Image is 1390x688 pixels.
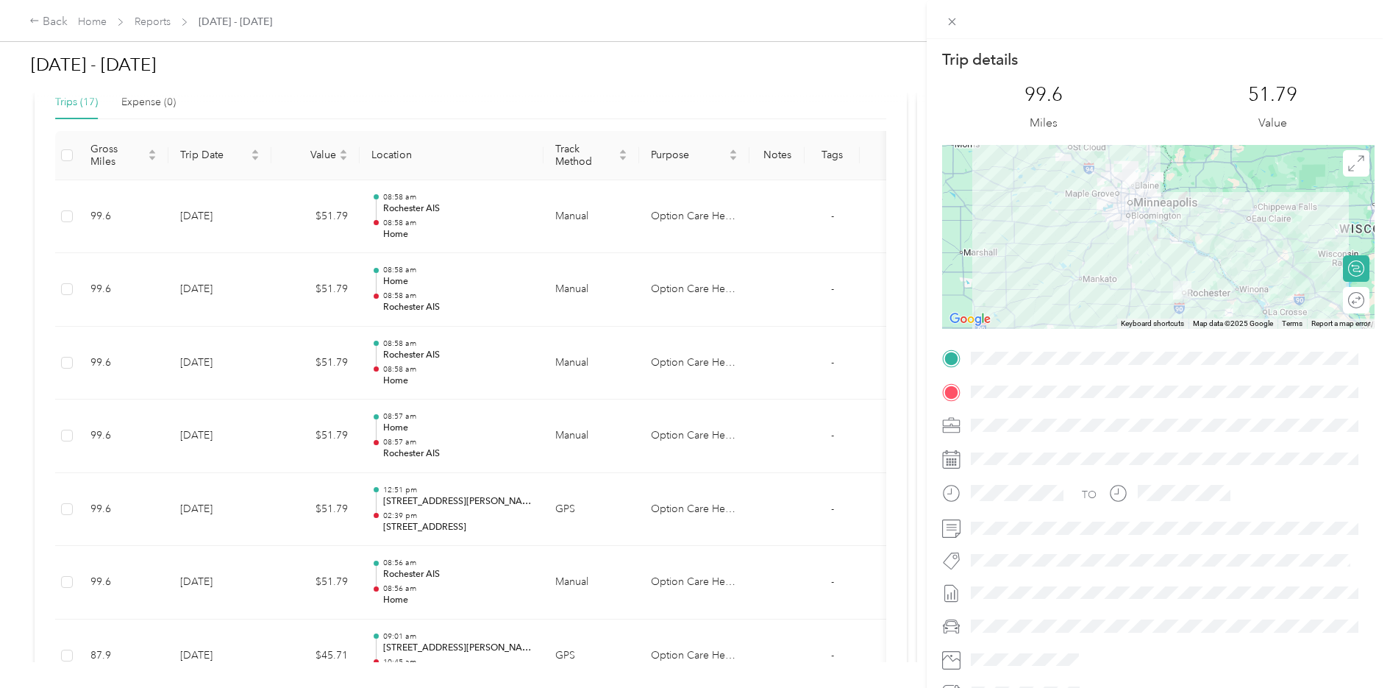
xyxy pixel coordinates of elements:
div: TO [1082,487,1097,503]
button: Keyboard shortcuts [1121,319,1184,329]
span: Map data ©2025 Google [1193,319,1273,327]
p: 51.79 [1248,83,1297,107]
a: Terms (opens in new tab) [1282,319,1302,327]
iframe: Everlance-gr Chat Button Frame [1308,606,1390,688]
p: Miles [1030,114,1058,132]
a: Open this area in Google Maps (opens a new window) [946,310,994,329]
p: 99.6 [1024,83,1063,107]
img: Google [946,310,994,329]
a: Report a map error [1311,319,1370,327]
p: Trip details [942,49,1018,70]
p: Value [1258,114,1287,132]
